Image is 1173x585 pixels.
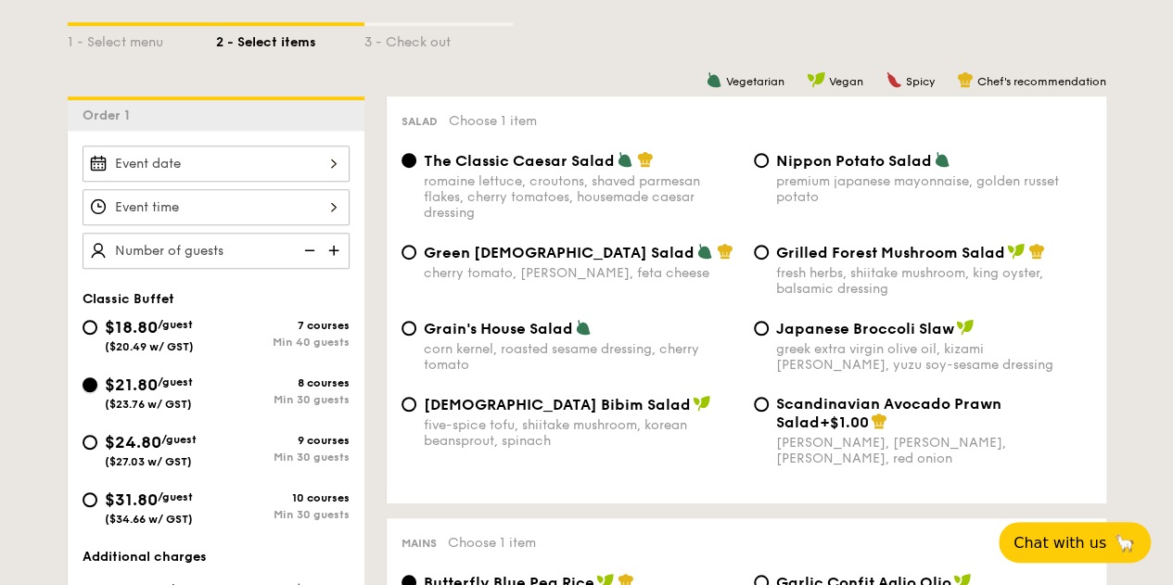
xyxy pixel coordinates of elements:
[871,413,887,429] img: icon-chef-hat.a58ddaea.svg
[216,434,350,447] div: 9 courses
[696,243,713,260] img: icon-vegetarian.fe4039eb.svg
[776,435,1091,466] div: [PERSON_NAME], [PERSON_NAME], [PERSON_NAME], red onion
[637,151,654,168] img: icon-chef-hat.a58ddaea.svg
[83,320,97,335] input: $18.80/guest($20.49 w/ GST)7 coursesMin 40 guests
[402,537,437,550] span: Mains
[776,395,1001,431] span: Scandinavian Avocado Prawn Salad
[216,336,350,349] div: Min 40 guests
[158,318,193,331] span: /guest
[424,265,739,281] div: cherry tomato, [PERSON_NAME], feta cheese
[1028,243,1045,260] img: icon-chef-hat.a58ddaea.svg
[424,152,615,170] span: The Classic Caesar Salad
[216,376,350,389] div: 8 courses
[161,433,197,446] span: /guest
[776,341,1091,373] div: greek extra virgin olive oil, kizami [PERSON_NAME], yuzu soy-sesame dressing
[105,398,192,411] span: ($23.76 w/ GST)
[754,245,769,260] input: Grilled Forest Mushroom Saladfresh herbs, shiitake mushroom, king oyster, balsamic dressing
[754,321,769,336] input: Japanese Broccoli Slawgreek extra virgin olive oil, kizami [PERSON_NAME], yuzu soy-sesame dressing
[216,319,350,332] div: 7 courses
[999,522,1151,563] button: Chat with us🦙
[216,451,350,464] div: Min 30 guests
[957,71,974,88] img: icon-chef-hat.a58ddaea.svg
[322,233,350,268] img: icon-add.58712e84.svg
[754,397,769,412] input: Scandinavian Avocado Prawn Salad+$1.00[PERSON_NAME], [PERSON_NAME], [PERSON_NAME], red onion
[449,113,537,129] span: Choose 1 item
[158,375,193,388] span: /guest
[83,233,350,269] input: Number of guests
[402,115,438,128] span: Salad
[83,189,350,225] input: Event time
[83,291,174,307] span: Classic Buffet
[105,317,158,337] span: $18.80
[956,319,975,336] img: icon-vegan.f8ff3823.svg
[1114,532,1136,553] span: 🦙
[402,153,416,168] input: The Classic Caesar Saladromaine lettuce, croutons, shaved parmesan flakes, cherry tomatoes, house...
[216,491,350,504] div: 10 courses
[575,319,592,336] img: icon-vegetarian.fe4039eb.svg
[364,26,513,52] div: 3 - Check out
[829,75,863,88] span: Vegan
[83,108,137,123] span: Order 1
[105,432,161,452] span: $24.80
[68,26,216,52] div: 1 - Select menu
[216,26,364,52] div: 2 - Select items
[776,320,954,337] span: Japanese Broccoli Slaw
[977,75,1106,88] span: Chef's recommendation
[105,513,193,526] span: ($34.66 w/ GST)
[776,244,1005,261] span: Grilled Forest Mushroom Salad
[906,75,935,88] span: Spicy
[105,455,192,468] span: ($27.03 w/ GST)
[83,146,350,182] input: Event date
[105,375,158,395] span: $21.80
[83,548,350,566] div: Additional charges
[424,417,739,449] div: five-spice tofu, shiitake mushroom, korean beansprout, spinach
[424,341,739,373] div: corn kernel, roasted sesame dressing, cherry tomato
[776,173,1091,205] div: premium japanese mayonnaise, golden russet potato
[83,377,97,392] input: $21.80/guest($23.76 w/ GST)8 coursesMin 30 guests
[402,397,416,412] input: [DEMOGRAPHIC_DATA] Bibim Saladfive-spice tofu, shiitake mushroom, korean beansprout, spinach
[886,71,902,88] img: icon-spicy.37a8142b.svg
[158,490,193,503] span: /guest
[402,321,416,336] input: Grain's House Saladcorn kernel, roasted sesame dressing, cherry tomato
[1007,243,1026,260] img: icon-vegan.f8ff3823.svg
[820,413,869,431] span: +$1.00
[402,245,416,260] input: Green [DEMOGRAPHIC_DATA] Saladcherry tomato, [PERSON_NAME], feta cheese
[83,435,97,450] input: $24.80/guest($27.03 w/ GST)9 coursesMin 30 guests
[216,508,350,521] div: Min 30 guests
[706,71,722,88] img: icon-vegetarian.fe4039eb.svg
[105,490,158,510] span: $31.80
[717,243,733,260] img: icon-chef-hat.a58ddaea.svg
[83,492,97,507] input: $31.80/guest($34.66 w/ GST)10 coursesMin 30 guests
[424,396,691,413] span: [DEMOGRAPHIC_DATA] Bibim Salad
[424,244,695,261] span: Green [DEMOGRAPHIC_DATA] Salad
[754,153,769,168] input: Nippon Potato Saladpremium japanese mayonnaise, golden russet potato
[617,151,633,168] img: icon-vegetarian.fe4039eb.svg
[448,535,536,551] span: Choose 1 item
[726,75,784,88] span: Vegetarian
[424,173,739,221] div: romaine lettuce, croutons, shaved parmesan flakes, cherry tomatoes, housemade caesar dressing
[216,393,350,406] div: Min 30 guests
[776,265,1091,297] div: fresh herbs, shiitake mushroom, king oyster, balsamic dressing
[776,152,932,170] span: Nippon Potato Salad
[294,233,322,268] img: icon-reduce.1d2dbef1.svg
[934,151,950,168] img: icon-vegetarian.fe4039eb.svg
[1014,534,1106,552] span: Chat with us
[693,395,711,412] img: icon-vegan.f8ff3823.svg
[105,340,194,353] span: ($20.49 w/ GST)
[424,320,573,337] span: Grain's House Salad
[807,71,825,88] img: icon-vegan.f8ff3823.svg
